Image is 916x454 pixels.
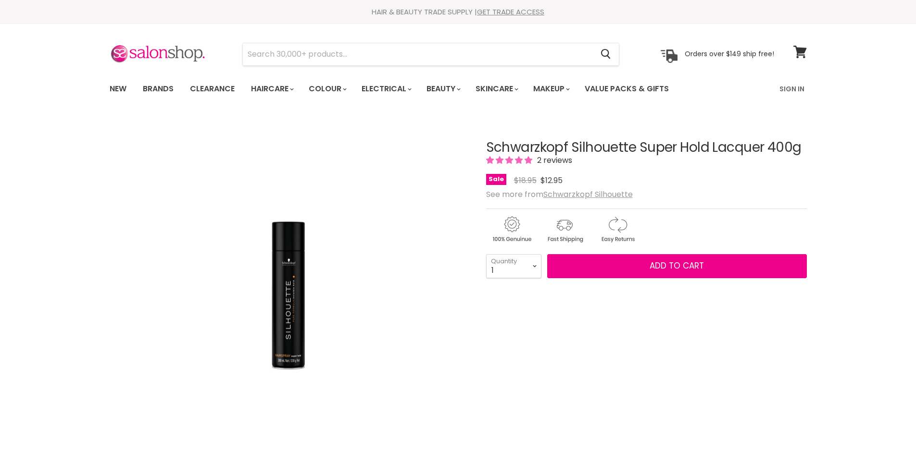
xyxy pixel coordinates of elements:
[136,79,181,99] a: Brands
[102,79,134,99] a: New
[243,43,593,65] input: Search
[468,79,524,99] a: Skincare
[486,174,506,185] span: Sale
[242,43,619,66] form: Product
[593,43,619,65] button: Search
[98,75,819,103] nav: Main
[543,189,633,200] a: Schwarzkopf Silhouette
[486,215,537,244] img: genuine.gif
[514,175,537,186] span: $18.95
[102,75,725,103] ul: Main menu
[486,155,534,166] span: 5.00 stars
[592,215,643,244] img: returns.gif
[486,140,807,155] h1: Schwarzkopf Silhouette Super Hold Lacquer 400g
[774,79,810,99] a: Sign In
[419,79,466,99] a: Beauty
[205,169,373,422] img: Schwarzkopf Silhouette Super Hold Lacquer 500g
[486,254,541,278] select: Quantity
[354,79,417,99] a: Electrical
[98,7,819,17] div: HAIR & BEAUTY TRADE SUPPLY |
[526,79,576,99] a: Makeup
[685,49,774,58] p: Orders over $149 ship free!
[486,189,633,200] span: See more from
[650,260,704,271] span: Add to cart
[477,7,544,17] a: GET TRADE ACCESS
[547,254,807,278] button: Add to cart
[539,215,590,244] img: shipping.gif
[540,175,563,186] span: $12.95
[301,79,352,99] a: Colour
[534,155,572,166] span: 2 reviews
[244,79,300,99] a: Haircare
[183,79,242,99] a: Clearance
[577,79,676,99] a: Value Packs & Gifts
